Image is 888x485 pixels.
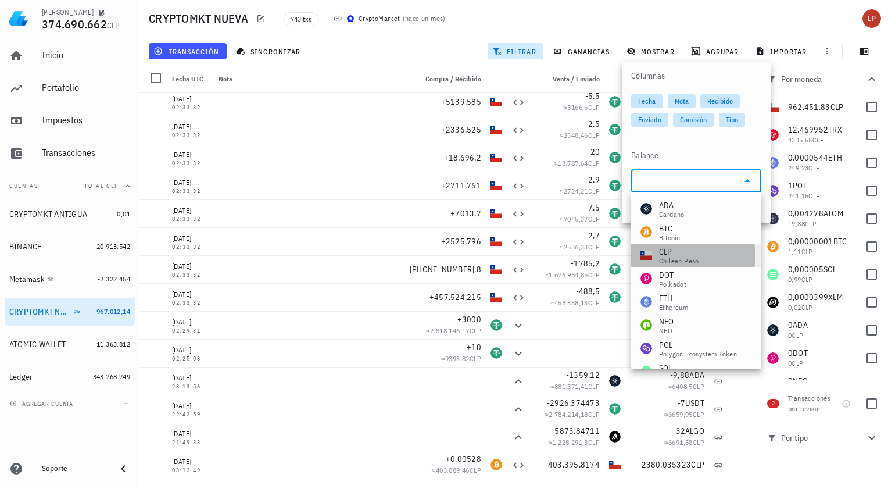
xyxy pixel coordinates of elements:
[107,20,120,31] span: CLP
[547,398,600,408] span: -2926,374473
[588,382,600,391] span: CLP
[9,307,71,317] div: CRYPTOMKT NUEVA
[622,43,682,59] button: mostrar
[788,331,792,340] span: 0
[659,281,686,288] div: Polkadot
[98,274,130,283] span: -2.322.454
[567,103,588,112] span: 5166,6
[441,180,481,191] span: +2711,761
[172,149,209,161] div: [DATE]
[691,459,704,470] span: CLP
[42,16,107,32] span: 374.690.662
[172,74,203,83] span: Fecha UTC
[564,243,588,251] span: 2536,33
[9,274,45,284] div: Metamask
[5,140,135,167] a: Transacciones
[553,74,600,83] span: Venta / Enviado
[549,270,588,279] span: 1.676.984,85
[767,269,779,280] div: SOL-icon
[767,241,779,252] div: BTC-icon
[42,464,107,473] div: Soporte
[530,65,604,93] div: Venta / Enviado
[758,47,807,56] span: importar
[788,275,801,284] span: 0,99
[490,96,502,108] div: CLP-icon
[172,300,209,306] div: 02:33:32
[788,320,793,330] span: 0
[490,180,502,191] div: CLP-icon
[550,298,600,307] span: ≈
[659,223,681,234] div: BTC
[805,219,817,228] span: CLP
[750,43,814,59] button: importar
[9,372,33,382] div: Ledger
[808,191,820,200] span: CLP
[670,370,689,380] span: -9,88
[571,258,600,269] span: -1785,2
[291,13,311,26] span: 743 txs
[622,141,668,169] div: Balance
[833,236,847,247] span: BTC
[640,296,652,308] div: ETH-icon
[588,410,600,419] span: CLP
[609,263,621,275] div: USDT-icon
[587,147,600,157] span: -20
[441,124,481,135] span: +2336,525
[5,330,135,358] a: ATOMIC WALLET 11.363.812
[117,209,130,218] span: 0,01
[830,102,844,112] span: CLP
[172,344,209,356] div: [DATE]
[403,13,446,24] span: ( )
[793,180,807,191] span: POL
[560,215,600,223] span: ≈
[640,343,652,354] div: POL-icon
[801,247,813,256] span: CLP
[347,15,354,22] img: CryptoMKT
[788,303,801,312] span: 0,02
[172,121,209,133] div: [DATE]
[566,370,600,380] span: -1359,12
[564,215,588,223] span: 7045,37
[664,438,704,447] span: ≈
[685,426,704,436] span: ALGO
[490,319,502,331] div: USDT-icon
[788,264,823,274] span: 0,000005
[172,328,209,334] div: 02:29:31
[828,152,842,163] span: ETH
[441,236,481,247] span: +2525,796
[638,94,656,108] span: Fecha
[585,202,600,213] span: -7,5
[5,265,135,293] a: Metamask -2.322.454
[788,359,792,368] span: 0
[668,410,693,419] span: 6659,95
[788,152,828,163] span: 0,0000544
[490,208,502,219] div: CLP-icon
[588,270,600,279] span: CLP
[411,65,486,93] div: Compra / Recibido
[172,400,209,412] div: [DATE]
[172,384,209,390] div: 23:13:56
[172,93,209,105] div: [DATE]
[588,187,600,195] span: CLP
[640,203,652,215] div: ADA-icon
[678,398,686,408] span: -7
[42,82,130,93] div: Portafolio
[585,230,600,241] span: -2,7
[238,47,300,56] span: sincronizar
[585,174,600,185] span: -2,9
[788,236,833,247] span: 0,00000001
[767,185,779,197] div: POL-icon
[172,261,209,272] div: [DATE]
[405,14,443,23] span: hace un mes
[441,97,481,107] span: +5139,585
[638,113,661,127] span: Enviado
[659,199,685,211] div: ADA
[664,410,704,419] span: ≈
[609,208,621,219] div: USDT-icon
[668,382,704,391] span: ≈
[659,246,699,258] div: CLP
[432,466,481,475] span: ≈
[42,147,130,158] div: Transacciones
[609,375,621,387] div: ADA-icon
[545,270,600,279] span: ≈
